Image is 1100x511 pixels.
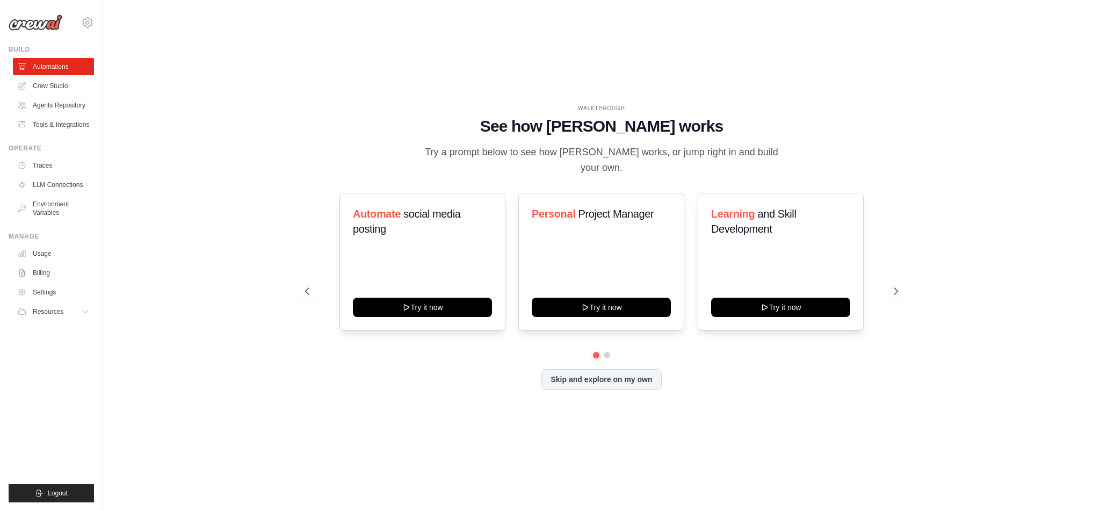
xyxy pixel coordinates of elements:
button: Skip and explore on my own [541,369,661,390]
p: Try a prompt below to see how [PERSON_NAME] works, or jump right in and build your own. [421,145,782,176]
span: Logout [48,489,68,498]
div: Operate [9,144,94,153]
span: Automate [353,208,401,220]
div: WALKTHROUGH [305,104,898,112]
button: Try it now [353,298,492,317]
a: Traces [13,157,94,174]
span: and Skill Development [711,208,796,235]
button: Try it now [711,298,850,317]
a: Environment Variables [13,196,94,221]
a: Usage [13,245,94,262]
a: Billing [13,264,94,282]
a: Settings [13,284,94,301]
a: Agents Repository [13,97,94,114]
span: Personal [532,208,575,220]
div: Manage [9,232,94,241]
a: Automations [13,58,94,75]
span: social media posting [353,208,461,235]
button: Try it now [532,298,671,317]
span: Learning [711,208,755,220]
button: Resources [13,303,94,320]
img: Logo [9,15,62,31]
span: Resources [33,307,63,316]
button: Logout [9,484,94,502]
a: LLM Connections [13,176,94,193]
a: Crew Studio [13,77,94,95]
span: Project Manager [578,208,654,220]
a: Tools & Integrations [13,116,94,133]
div: Build [9,45,94,54]
h1: See how [PERSON_NAME] works [305,117,898,136]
